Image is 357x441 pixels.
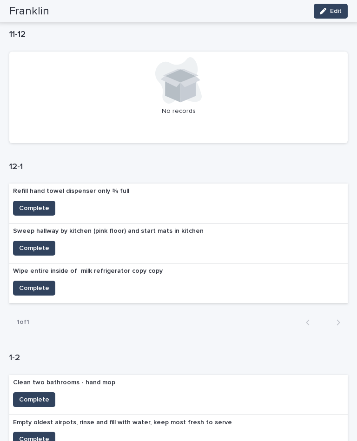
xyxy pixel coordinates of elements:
span: Complete [19,395,49,404]
button: Complete [13,241,55,256]
p: No records [15,107,342,115]
button: Complete [13,281,55,296]
span: Complete [19,244,49,253]
p: Sweep hallway by kitchen (pink floor) and start mats in kitchen [13,227,204,235]
h1: 12-1 [9,162,348,173]
h1: 11-12 [9,29,348,40]
p: Wipe entire inside of milk refrigerator copy copy [13,267,163,275]
a: Clean two bathrooms - hand mopComplete [9,375,348,415]
a: Wipe entire inside of milk refrigerator copy copyComplete [9,263,348,303]
p: Refill hand towel dispenser only ¾ full [13,187,129,195]
p: 1 of 1 [9,311,37,334]
h1: 1-2 [9,353,348,364]
h2: Franklin [9,5,49,18]
a: Refill hand towel dispenser only ¾ fullComplete [9,184,348,224]
button: Edit [314,4,348,19]
span: Edit [330,8,342,14]
p: Clean two bathrooms - hand mop [13,379,115,387]
span: Complete [19,204,49,213]
button: Back [298,318,323,327]
a: Sweep hallway by kitchen (pink floor) and start mats in kitchenComplete [9,224,348,263]
p: Empty oldest airpots, rinse and fill with water, keep most fresh to serve [13,419,232,427]
button: Complete [13,201,55,216]
span: Complete [19,283,49,293]
button: Next [323,318,348,327]
button: Complete [13,392,55,407]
